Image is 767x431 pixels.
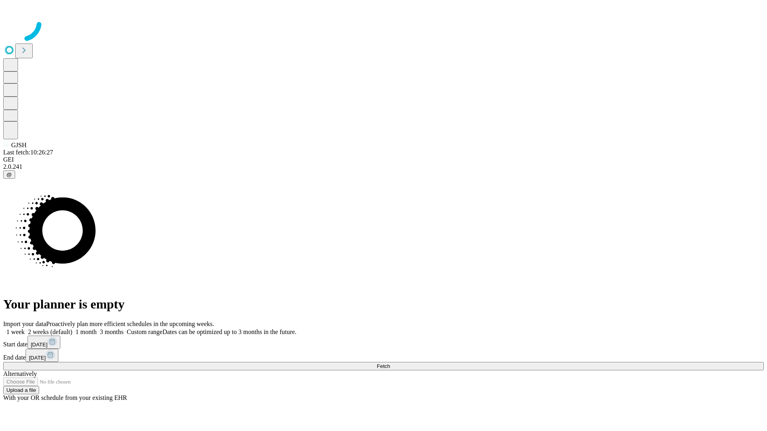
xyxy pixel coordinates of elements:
[28,328,72,335] span: 2 weeks (default)
[3,170,15,179] button: @
[11,142,26,148] span: GJSH
[46,320,214,327] span: Proactively plan more efficient schedules in the upcoming weeks.
[3,370,37,377] span: Alternatively
[3,163,764,170] div: 2.0.241
[163,328,296,335] span: Dates can be optimized up to 3 months in the future.
[3,386,39,394] button: Upload a file
[3,297,764,312] h1: Your planner is empty
[3,336,764,349] div: Start date
[6,328,25,335] span: 1 week
[29,355,46,361] span: [DATE]
[3,349,764,362] div: End date
[100,328,123,335] span: 3 months
[3,156,764,163] div: GEI
[127,328,162,335] span: Custom range
[3,362,764,370] button: Fetch
[3,149,53,156] span: Last fetch: 10:26:27
[3,320,46,327] span: Import your data
[31,342,48,348] span: [DATE]
[377,363,390,369] span: Fetch
[26,349,58,362] button: [DATE]
[3,394,127,401] span: With your OR schedule from your existing EHR
[76,328,97,335] span: 1 month
[28,336,60,349] button: [DATE]
[6,172,12,178] span: @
